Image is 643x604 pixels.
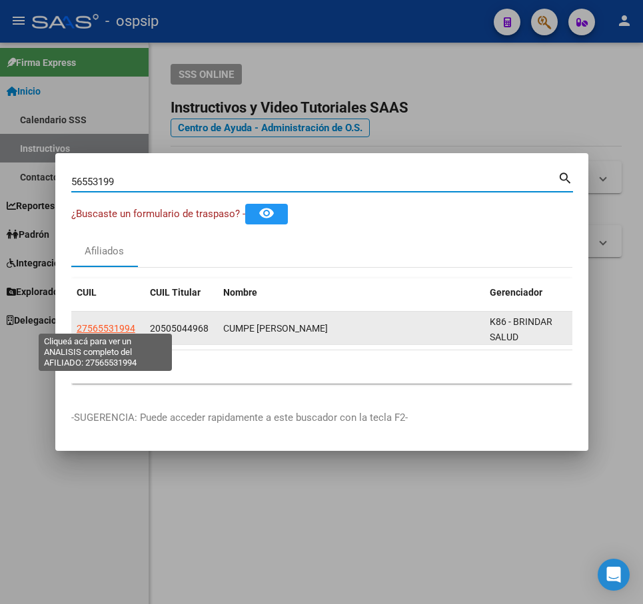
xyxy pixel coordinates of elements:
div: Afiliados [85,244,124,259]
span: CUIL Titular [150,287,201,298]
p: -SUGERENCIA: Puede acceder rapidamente a este buscador con la tecla F2- [71,410,572,426]
datatable-header-cell: CUIL [71,278,145,307]
mat-icon: remove_red_eye [259,205,275,221]
span: 20505044968 [150,323,209,334]
div: 1 total [71,350,572,384]
span: K86 - BRINDAR SALUD [490,316,552,342]
div: CUMPE [PERSON_NAME] [223,321,479,336]
datatable-header-cell: Nombre [218,278,484,307]
span: 27565531994 [77,323,135,334]
span: CUIL [77,287,97,298]
div: Open Intercom Messenger [598,559,630,591]
datatable-header-cell: CUIL Titular [145,278,218,307]
span: ¿Buscaste un formulario de traspaso? - [71,208,245,220]
span: Nombre [223,287,257,298]
span: Gerenciador [490,287,542,298]
datatable-header-cell: Gerenciador [484,278,578,307]
mat-icon: search [558,169,573,185]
